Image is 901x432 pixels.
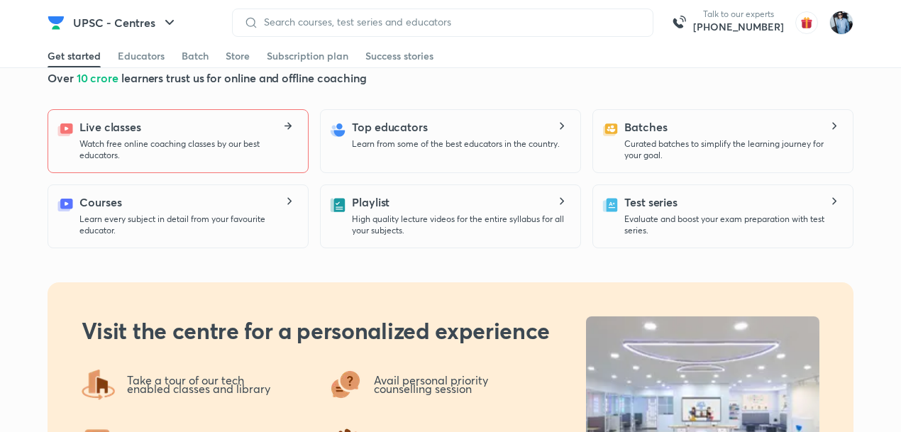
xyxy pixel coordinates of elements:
[352,194,389,211] h5: Playlist
[693,20,784,34] a: [PHONE_NUMBER]
[365,49,433,63] div: Success stories
[365,45,433,67] a: Success stories
[258,16,641,28] input: Search courses, test series and educators
[118,49,165,63] div: Educators
[624,138,841,161] p: Curated batches to simplify the learning journey for your goal.
[829,11,853,35] img: Shipu
[267,45,348,67] a: Subscription plan
[624,214,841,236] p: Evaluate and boost your exam preparation with test series.
[352,138,560,150] p: Learn from some of the best educators in the country.
[182,45,209,67] a: Batch
[121,70,367,85] span: learners trust us for online and offline coaching
[48,49,101,63] div: Get started
[79,214,297,236] p: Learn every subject in detail from your favourite educator.
[182,49,209,63] div: Batch
[352,118,428,135] h5: Top educators
[82,316,550,345] h2: Visit the centre for a personalized experience
[65,9,187,37] button: UPSC - Centres
[795,11,818,34] img: avatar
[79,118,141,135] h5: Live classes
[77,70,121,85] span: 10 crore
[79,194,121,211] h5: Courses
[82,367,116,401] img: offering4.png
[226,45,250,67] a: Store
[624,118,667,135] h5: Batches
[267,49,348,63] div: Subscription plan
[79,138,297,161] p: Watch free online coaching classes by our best educators.
[328,367,363,401] img: offering3.png
[374,376,491,394] p: Avail personal priority counselling session
[693,9,784,20] p: Talk to our experts
[665,9,693,37] img: call-us
[624,194,678,211] h5: Test series
[48,45,101,67] a: Get started
[226,49,250,63] div: Store
[48,70,77,85] span: Over
[352,214,569,236] p: High quality lecture videos for the entire syllabus for all your subjects.
[127,376,270,394] p: Take a tour of our tech enabled classes and library
[118,45,165,67] a: Educators
[48,14,65,31] img: Company Logo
